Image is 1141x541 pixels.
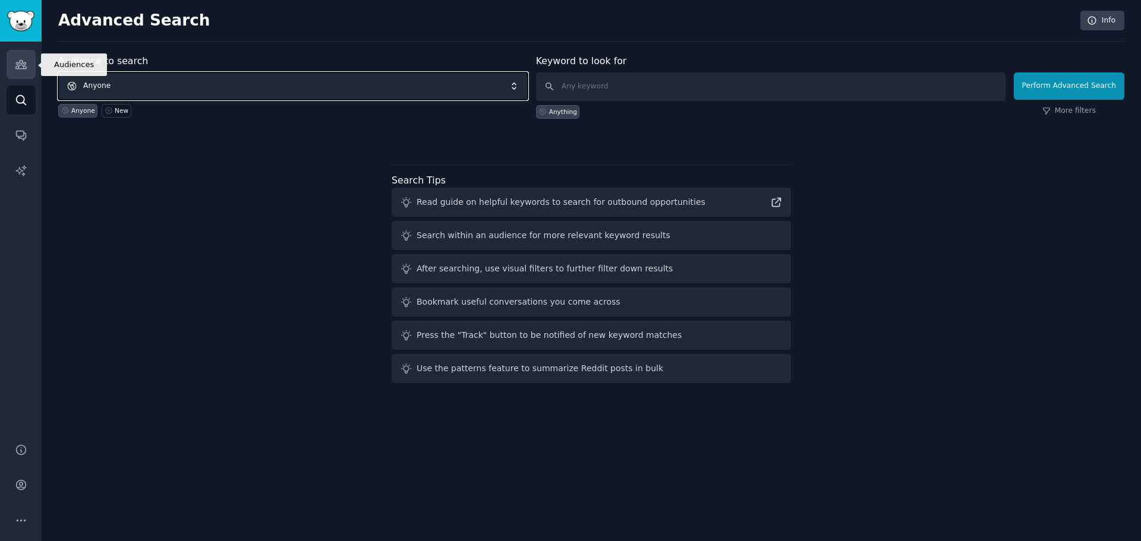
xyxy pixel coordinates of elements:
div: New [115,106,128,115]
div: Read guide on helpful keywords to search for outbound opportunities [417,196,705,208]
button: Perform Advanced Search [1014,72,1124,100]
div: Bookmark useful conversations you come across [417,296,620,308]
div: Anyone [71,106,95,115]
label: Keyword to look for [536,55,627,67]
button: Anyone [58,72,528,100]
img: GummySearch logo [7,11,34,31]
h2: Advanced Search [58,11,1074,30]
label: Search Tips [392,175,446,186]
a: Info [1080,11,1124,31]
a: New [102,104,131,118]
div: Search within an audience for more relevant keyword results [417,229,670,242]
div: Press the "Track" button to be notified of new keyword matches [417,329,682,341]
input: Any keyword [536,72,1006,101]
label: Audience to search [58,55,148,67]
a: More filters [1042,106,1096,116]
div: After searching, use visual filters to further filter down results [417,262,673,275]
div: Use the patterns feature to summarize Reddit posts in bulk [417,362,663,375]
div: Anything [549,107,577,116]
